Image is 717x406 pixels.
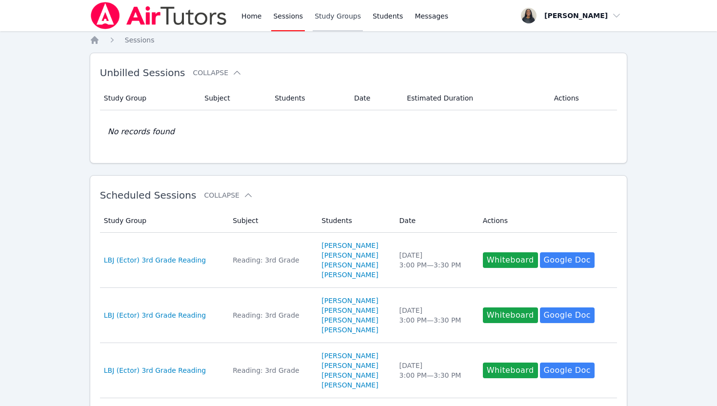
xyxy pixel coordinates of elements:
[399,305,471,325] div: [DATE] 3:00 PM — 3:30 PM
[193,68,242,78] button: Collapse
[321,361,378,370] a: [PERSON_NAME]
[321,260,378,270] a: [PERSON_NAME]
[233,310,310,320] div: Reading: 3rd Grade
[269,86,348,110] th: Students
[394,209,477,233] th: Date
[321,305,378,315] a: [PERSON_NAME]
[100,110,617,153] td: No records found
[100,86,199,110] th: Study Group
[321,325,378,335] a: [PERSON_NAME]
[316,209,393,233] th: Students
[90,35,628,45] nav: Breadcrumb
[104,310,206,320] a: LBJ (Ector) 3rd Grade Reading
[321,296,378,305] a: [PERSON_NAME]
[100,288,617,343] tr: LBJ (Ector) 3rd Grade ReadingReading: 3rd Grade[PERSON_NAME][PERSON_NAME][PERSON_NAME][PERSON_NAM...
[415,11,448,21] span: Messages
[483,307,538,323] button: Whiteboard
[90,2,228,29] img: Air Tutors
[125,35,155,45] a: Sessions
[233,365,310,375] div: Reading: 3rd Grade
[125,36,155,44] span: Sessions
[540,363,595,378] a: Google Doc
[104,365,206,375] a: LBJ (Ector) 3rd Grade Reading
[483,363,538,378] button: Whiteboard
[100,233,617,288] tr: LBJ (Ector) 3rd Grade ReadingReading: 3rd Grade[PERSON_NAME][PERSON_NAME][PERSON_NAME][PERSON_NAM...
[477,209,617,233] th: Actions
[199,86,269,110] th: Subject
[321,250,378,260] a: [PERSON_NAME]
[401,86,548,110] th: Estimated Duration
[321,370,378,380] a: [PERSON_NAME]
[399,361,471,380] div: [DATE] 3:00 PM — 3:30 PM
[100,343,617,398] tr: LBJ (Ector) 3rd Grade ReadingReading: 3rd Grade[PERSON_NAME][PERSON_NAME][PERSON_NAME][PERSON_NAM...
[321,270,378,280] a: [PERSON_NAME]
[321,241,378,250] a: [PERSON_NAME]
[100,189,197,201] span: Scheduled Sessions
[100,67,185,79] span: Unbilled Sessions
[399,250,471,270] div: [DATE] 3:00 PM — 3:30 PM
[227,209,316,233] th: Subject
[233,255,310,265] div: Reading: 3rd Grade
[483,252,538,268] button: Whiteboard
[321,315,378,325] a: [PERSON_NAME]
[540,307,595,323] a: Google Doc
[321,351,378,361] a: [PERSON_NAME]
[548,86,617,110] th: Actions
[104,255,206,265] a: LBJ (Ector) 3rd Grade Reading
[321,380,378,390] a: [PERSON_NAME]
[540,252,595,268] a: Google Doc
[100,209,227,233] th: Study Group
[204,190,253,200] button: Collapse
[348,86,401,110] th: Date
